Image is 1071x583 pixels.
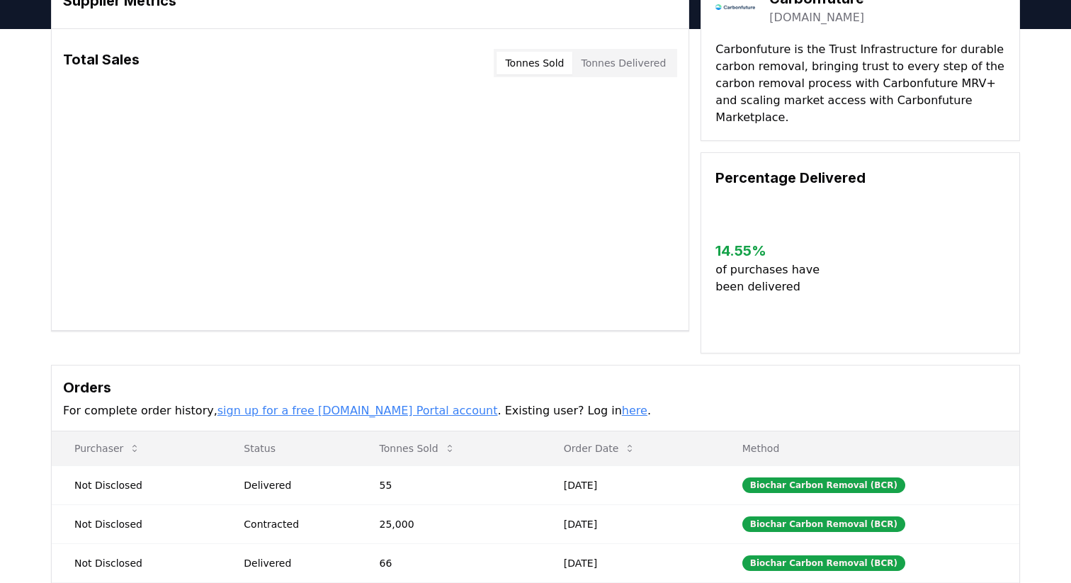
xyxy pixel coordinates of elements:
h3: Total Sales [63,49,140,77]
td: Not Disclosed [52,465,221,504]
h3: 14.55 % [715,240,831,261]
p: Status [232,441,345,455]
div: Contracted [244,517,345,531]
button: Tonnes Sold [497,52,572,74]
a: here [622,404,647,417]
td: [DATE] [541,504,720,543]
button: Purchaser [63,434,152,463]
td: 25,000 [357,504,541,543]
p: For complete order history, . Existing user? Log in . [63,402,1008,419]
a: [DOMAIN_NAME] [769,9,864,26]
div: Delivered [244,478,345,492]
div: Biochar Carbon Removal (BCR) [742,555,905,571]
a: sign up for a free [DOMAIN_NAME] Portal account [217,404,498,417]
td: [DATE] [541,543,720,582]
td: Not Disclosed [52,543,221,582]
h3: Orders [63,377,1008,398]
td: 66 [357,543,541,582]
div: Delivered [244,556,345,570]
td: [DATE] [541,465,720,504]
p: of purchases have been delivered [715,261,831,295]
td: 55 [357,465,541,504]
p: Carbonfuture is the Trust Infrastructure for durable carbon removal, bringing trust to every step... [715,41,1005,126]
button: Order Date [552,434,647,463]
p: Method [731,441,1008,455]
div: Biochar Carbon Removal (BCR) [742,516,905,532]
div: Biochar Carbon Removal (BCR) [742,477,905,493]
h3: Percentage Delivered [715,167,1005,188]
button: Tonnes Sold [368,434,467,463]
button: Tonnes Delivered [572,52,674,74]
td: Not Disclosed [52,504,221,543]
